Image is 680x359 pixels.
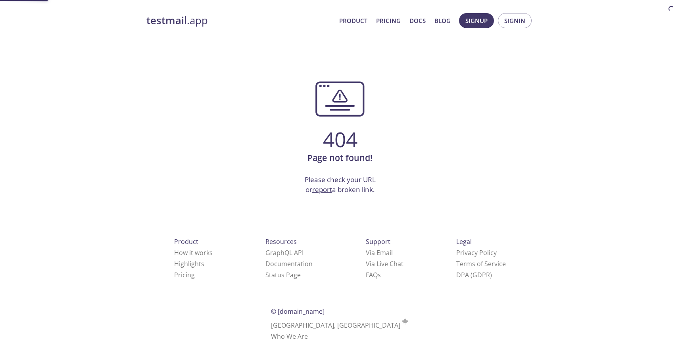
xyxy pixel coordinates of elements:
[339,15,367,26] a: Product
[366,248,393,257] a: Via Email
[434,15,451,26] a: Blog
[265,271,301,279] a: Status Page
[271,307,325,316] span: © [DOMAIN_NAME]
[456,259,506,268] a: Terms of Service
[366,271,381,279] a: FAQ
[146,14,333,27] a: testmail.app
[265,259,313,268] a: Documentation
[146,175,534,195] p: Please check your URL or a broken link.
[174,237,198,246] span: Product
[456,271,492,279] a: DPA (GDPR)
[146,13,187,27] strong: testmail
[498,13,532,28] button: Signin
[456,248,497,257] a: Privacy Policy
[366,259,403,268] a: Via Live Chat
[465,15,488,26] span: Signup
[366,237,390,246] span: Support
[174,271,195,279] a: Pricing
[409,15,426,26] a: Docs
[265,237,297,246] span: Resources
[504,15,525,26] span: Signin
[376,15,401,26] a: Pricing
[146,127,534,151] h3: 404
[174,248,213,257] a: How it works
[312,185,332,194] a: report
[265,248,304,257] a: GraphQL API
[271,321,409,330] span: [GEOGRAPHIC_DATA], [GEOGRAPHIC_DATA]
[174,259,204,268] a: Highlights
[271,332,308,341] a: Who We Are
[146,151,534,165] h6: Page not found!
[378,271,381,279] span: s
[459,13,494,28] button: Signup
[456,237,472,246] span: Legal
